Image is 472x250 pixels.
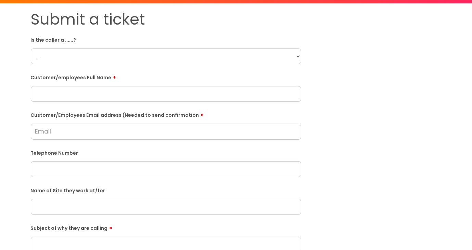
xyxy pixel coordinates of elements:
label: Name of Site they work at/for [31,186,301,194]
label: Telephone Number [31,149,301,156]
input: Email [31,124,301,139]
label: Customer/Employees Email address (Needed to send confirmation [31,110,301,118]
label: Is the caller a ......? [31,36,301,43]
label: Subject of why they are calling [31,223,301,231]
label: Customer/employees Full Name [31,72,301,81]
h1: Submit a ticket [31,10,301,29]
